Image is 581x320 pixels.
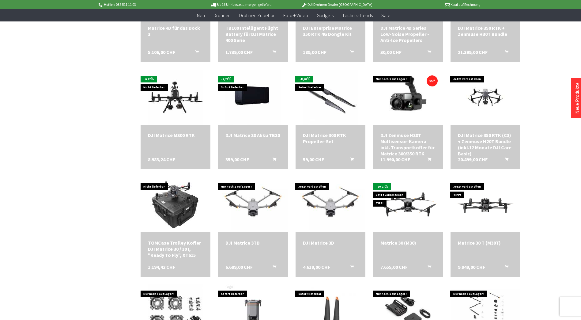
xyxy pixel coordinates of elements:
button: In den Warenkorb [420,156,435,164]
a: DJI Matrice M300 RTK 8.983,24 CHF [148,132,203,138]
div: DJI Zenmuse H30T Multisensor-Kamera inkl. Transportkoffer für Matrice 300/350 RTK [380,132,436,157]
p: Hotline 032 511 11 03 [98,1,193,8]
span: 11.990,00 CHF [380,156,410,162]
span: 7.655,00 CHF [380,264,408,270]
span: 359,00 CHF [225,156,249,162]
button: In den Warenkorb [343,156,357,164]
a: Neue Produkte [574,82,580,114]
span: 8.983,24 CHF [148,156,175,162]
span: 189,00 CHF [303,49,326,55]
span: 5.106,00 CHF [148,49,175,55]
a: DJI Matrice 4D Series Low-Noise Propeller - Anti-lce Propellers 30,00 CHF In den Warenkorb [380,25,436,43]
button: In den Warenkorb [497,49,512,57]
button: In den Warenkorb [343,49,357,57]
button: In den Warenkorb [265,156,280,164]
div: Matrice 4D für das Dock 3 [148,25,203,37]
div: DJI Matrice 300 RTK Propeller-Set [303,132,358,144]
button: In den Warenkorb [343,264,357,272]
span: Technik-Trends [342,12,373,18]
a: Matrice 30 T (M30T) 9.949,00 CHF In den Warenkorb [458,240,513,246]
img: Matrice 30 T (M30T) [451,185,520,224]
a: DJI Matrice 30 Akku TB30 359,00 CHF In den Warenkorb [225,132,281,138]
a: Foto + Video [279,9,312,22]
p: DJI Drohnen Dealer [GEOGRAPHIC_DATA] [289,1,384,8]
div: DJI Matrice 350 RTK + Zenmuse H30T Bundle [458,25,513,37]
button: In den Warenkorb [497,264,512,272]
span: 21.399,00 CHF [458,49,488,55]
a: Neu [193,9,209,22]
span: 59,00 CHF [303,156,324,162]
a: TOMCase Trolley Koffer DJI Matrice 30 / 30T, "Ready To Fly", XT615 1.194,42 CHF [148,240,203,258]
div: TB100 Intelligent Flight Battery für DJI Matrice 400 Serie [225,25,281,43]
span: 1.739,00 CHF [225,49,253,55]
div: DJI Matrice 4D Series Low-Noise Propeller - Anti-lce Propellers [380,25,436,43]
span: 4.619,00 CHF [303,264,330,270]
img: TOMCase Trolley Koffer DJI Matrice 30 / 30T, "Ready To Fly", XT615 [148,177,203,232]
a: Drohnen [209,9,235,22]
div: Matrice 30 T (M30T) [458,240,513,246]
div: DJI Matrice 30 Akku TB30 [225,132,281,138]
span: Sale [381,12,390,18]
a: DJI Matrice 350 RTK (C3) + Zenmuse H20T Bundle (inkl.12 Monate DJI Care Basic) 20.499,00 CHF In d... [458,132,513,157]
img: DJI Matrice 30 Akku TB30 [225,70,281,125]
a: Matrice 4D für das Dock 3 5.106,00 CHF In den Warenkorb [148,25,203,37]
button: In den Warenkorb [420,49,435,57]
a: Matrice 30 (M30) 7.655,00 CHF In den Warenkorb [380,240,436,246]
a: DJI Matrice 300 RTK Propeller-Set 59,00 CHF In den Warenkorb [303,132,358,144]
div: DJI Matrice 3TD [225,240,281,246]
img: Matrice 30 (M30) [373,185,443,224]
span: Drohnen Zubehör [239,12,275,18]
p: Kauf auf Rechnung [385,1,480,8]
span: 1.194,42 CHF [148,264,175,270]
button: In den Warenkorb [188,49,202,57]
span: 9.949,00 CHF [458,264,485,270]
span: 6.689,00 CHF [225,264,253,270]
button: In den Warenkorb [497,156,512,164]
div: DJI Matrice 350 RTK (C3) + Zenmuse H20T Bundle (inkl.12 Monate DJI Care Basic) [458,132,513,157]
div: Matrice 30 (M30) [380,240,436,246]
a: Drohnen Zubehör [235,9,279,22]
img: DJI Matrice M300 RTK [148,70,203,125]
a: TB100 Intelligent Flight Battery für DJI Matrice 400 Serie 1.739,00 CHF In den Warenkorb [225,25,281,43]
div: DJI Enterprise Matrice 350 RTK 4G Dongle Kit [303,25,358,37]
a: DJI Zenmuse H30T Multisensor-Kamera inkl. Transportkoffer für Matrice 300/350 RTK 11.990,00 CHF I... [380,132,436,157]
img: DJI Matrice 350 RTK (C3) + Zenmuse H20T Bundle (inkl.12 Monate DJI Care Basic) [451,75,520,119]
div: DJI Matrice 3D [303,240,358,246]
span: Foto + Video [283,12,308,18]
span: 30,00 CHF [380,49,402,55]
div: DJI Matrice M300 RTK [148,132,203,138]
a: DJI Matrice 3TD 6.689,00 CHF In den Warenkorb [225,240,281,246]
a: DJI Matrice 350 RTK + Zenmuse H30T Bundle 21.399,00 CHF In den Warenkorb [458,25,513,37]
a: DJI Enterprise Matrice 350 RTK 4G Dongle Kit 189,00 CHF In den Warenkorb [303,25,358,37]
span: Gadgets [317,12,334,18]
a: Sale [377,9,395,22]
p: Bis 16 Uhr bestellt, morgen geliefert. [193,1,289,8]
span: 20.499,00 CHF [458,156,488,162]
button: In den Warenkorb [420,264,435,272]
a: Technik-Trends [338,9,377,22]
button: In den Warenkorb [265,49,280,57]
img: DJI Zenmuse H30T Multisensor-Kamera inkl. Transportkoffer für Matrice 300/350 RTK [373,71,443,124]
a: Gadgets [312,9,338,22]
button: In den Warenkorb [265,264,280,272]
img: DJI Matrice 300 RTK Propeller-Set [303,70,358,125]
div: TOMCase Trolley Koffer DJI Matrice 30 / 30T, "Ready To Fly", XT615 [148,240,203,258]
span: Drohnen [213,12,231,18]
a: DJI Matrice 3D 4.619,00 CHF In den Warenkorb [303,240,358,246]
span: Neu [197,12,205,18]
img: DJI Matrice 3TD [218,180,288,230]
img: DJI Matrice 3D [296,180,365,230]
